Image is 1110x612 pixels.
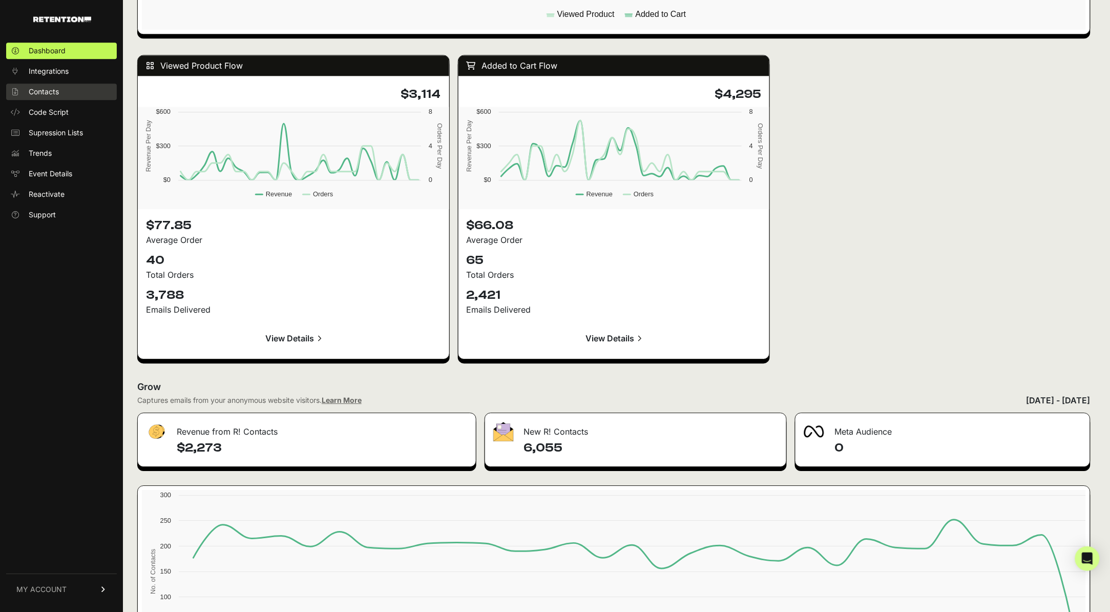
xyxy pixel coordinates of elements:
text: 300 [160,491,171,499]
a: View Details [146,326,441,351]
a: Support [6,207,117,223]
p: 2,421 [467,287,762,303]
span: Dashboard [29,46,66,56]
img: fa-dollar-13500eef13a19c4ab2b9ed9ad552e47b0d9fc28b02b83b90ba0e00f96d6372e9.png [146,422,166,442]
p: 65 [467,252,762,269]
text: No. of Contacts [149,549,157,594]
span: MY ACCOUNT [16,584,67,595]
text: 0 [749,176,753,183]
p: $66.08 [467,217,762,234]
h4: $2,273 [177,440,468,456]
a: Dashboard [6,43,117,59]
a: MY ACCOUNT [6,574,117,605]
text: 8 [429,108,432,115]
text: Orders Per Day [436,123,444,169]
text: Orders Per Day [757,123,764,169]
p: $77.85 [146,217,441,234]
div: Open Intercom Messenger [1075,546,1100,571]
span: Reactivate [29,189,65,199]
text: Orders [313,190,333,198]
text: Revenue [587,190,613,198]
a: View Details [467,326,762,351]
text: Revenue [266,190,292,198]
span: Trends [29,148,52,158]
div: Average Order [146,234,441,246]
span: Integrations [29,66,69,76]
text: $0 [484,176,491,183]
text: Revenue Per Day [145,119,153,172]
img: fa-envelope-19ae18322b30453b285274b1b8af3d052b27d846a4fbe8435d1a52b978f639a2.png [493,422,514,441]
h4: $3,114 [146,86,441,103]
div: Emails Delivered [146,303,441,316]
text: 200 [160,542,171,550]
text: $600 [476,108,491,115]
text: 4 [749,142,753,150]
text: 8 [749,108,753,115]
h4: 6,055 [524,440,779,456]
a: Integrations [6,63,117,79]
span: Event Details [29,169,72,179]
text: 250 [160,517,171,524]
a: Trends [6,145,117,161]
text: $0 [163,176,171,183]
div: Average Order [467,234,762,246]
a: Event Details [6,166,117,182]
text: 100 [160,593,171,601]
span: Support [29,210,56,220]
div: Captures emails from your anonymous website visitors. [137,395,362,405]
text: 4 [429,142,432,150]
text: $300 [476,142,491,150]
text: Orders [634,190,654,198]
div: Added to Cart Flow [458,55,770,76]
text: $600 [156,108,171,115]
text: $300 [156,142,171,150]
div: Total Orders [467,269,762,281]
p: 3,788 [146,287,441,303]
div: New R! Contacts [485,413,787,444]
h4: 0 [834,440,1082,456]
div: Revenue from R! Contacts [138,413,476,444]
a: Code Script [6,104,117,120]
span: Contacts [29,87,59,97]
a: Contacts [6,84,117,100]
text: Revenue Per Day [465,119,473,172]
p: 40 [146,252,441,269]
img: Retention.com [33,16,91,22]
h4: $4,295 [467,86,762,103]
div: Viewed Product Flow [138,55,449,76]
text: 0 [429,176,432,183]
text: Viewed Product [557,10,615,18]
div: Emails Delivered [467,303,762,316]
span: Code Script [29,107,69,117]
a: Learn More [322,396,362,404]
text: Added to Cart [636,10,686,18]
img: fa-meta-2f981b61bb99beabf952f7030308934f19ce035c18b003e963880cc3fabeebb7.png [804,425,824,438]
h2: Grow [137,380,1091,394]
span: Supression Lists [29,128,83,138]
div: Meta Audience [795,413,1090,444]
div: Total Orders [146,269,441,281]
a: Supression Lists [6,125,117,141]
div: [DATE] - [DATE] [1027,394,1091,406]
text: 150 [160,567,171,575]
a: Reactivate [6,186,117,202]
